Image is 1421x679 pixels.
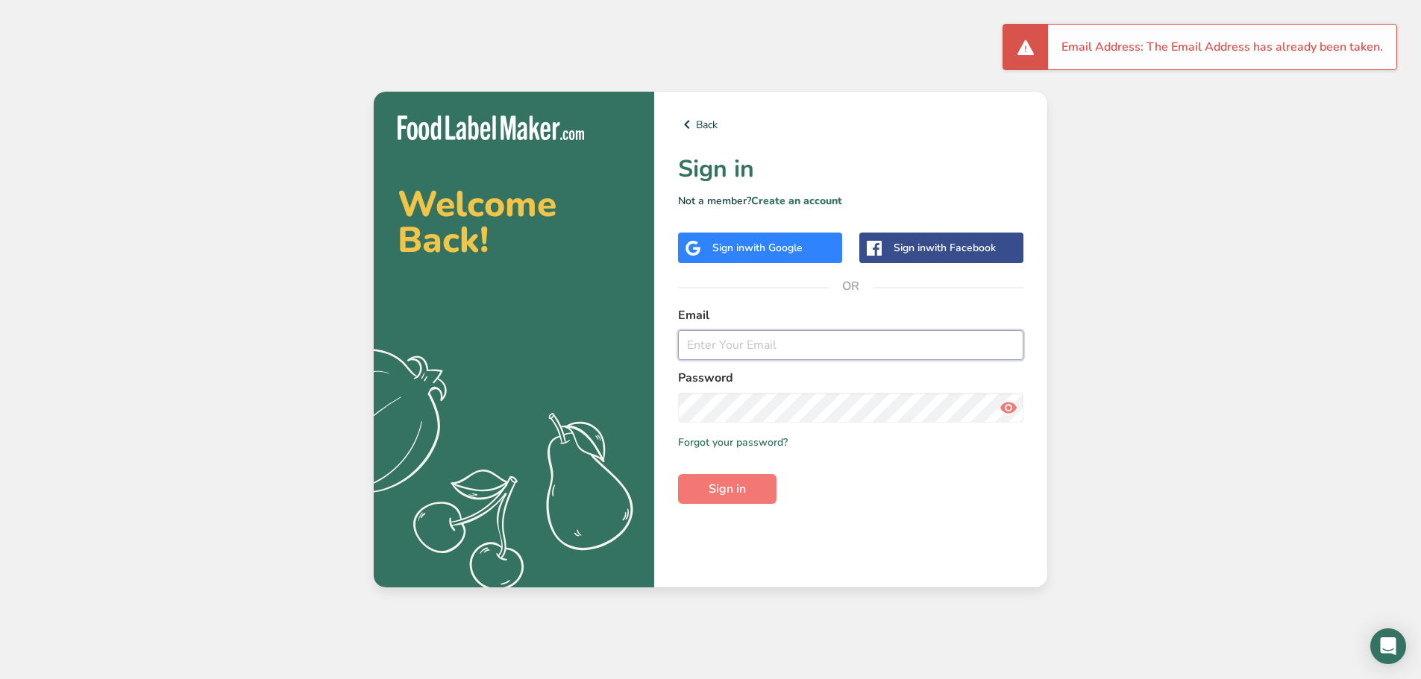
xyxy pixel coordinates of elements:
[751,194,842,208] a: Create an account
[1370,628,1406,664] div: Open Intercom Messenger
[678,306,1023,324] label: Email
[398,186,630,258] h2: Welcome Back!
[829,264,873,309] span: OR
[678,369,1023,387] label: Password
[678,474,777,504] button: Sign in
[926,241,996,255] span: with Facebook
[709,480,746,498] span: Sign in
[712,240,803,256] div: Sign in
[398,116,584,140] img: Food Label Maker
[678,330,1023,360] input: Enter Your Email
[678,193,1023,209] p: Not a member?
[1061,38,1383,56] li: Email Address: The Email Address has already been taken.
[678,435,788,450] a: Forgot your password?
[678,151,1023,187] h1: Sign in
[744,241,803,255] span: with Google
[894,240,996,256] div: Sign in
[678,116,1023,133] a: Back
